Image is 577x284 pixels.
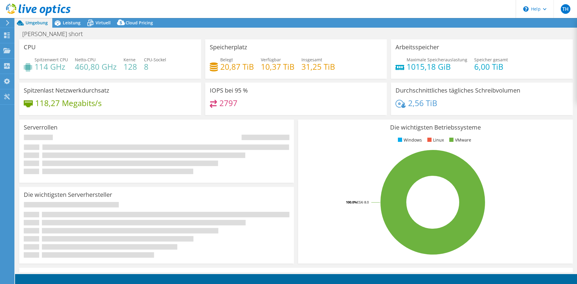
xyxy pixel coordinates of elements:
h4: 2797 [219,100,237,106]
span: Leistung [63,20,81,26]
h4: 460,80 GHz [75,63,117,70]
h3: Speicherplatz [210,44,247,50]
h4: 2,56 TiB [408,100,437,106]
h4: 10,37 TiB [261,63,295,70]
svg: \n [523,6,529,12]
h3: CPU [24,44,36,50]
tspan: ESXi 8.0 [357,200,369,204]
span: Virtuell [96,20,111,26]
span: Verfügbar [261,57,281,63]
h3: Arbeitsspeicher [395,44,439,50]
span: Belegt [220,57,233,63]
span: TH [561,4,570,14]
h4: 128 [124,63,137,70]
span: Spitzenwert CPU [35,57,68,63]
h4: 114 GHz [35,63,68,70]
h3: IOPS bei 95 % [210,87,248,94]
span: Cloud Pricing [126,20,153,26]
li: Linux [426,137,444,143]
h3: Durchschnittliches tägliches Schreibvolumen [395,87,520,94]
span: Maximale Speicherauslastung [407,57,467,63]
span: Kerne [124,57,136,63]
h3: Die wichtigsten Betriebssysteme [303,124,568,131]
span: Speicher gesamt [474,57,508,63]
h3: Serverrollen [24,124,57,131]
h4: 6,00 TiB [474,63,508,70]
tspan: 100.0% [346,200,357,204]
li: Windows [396,137,422,143]
h4: 31,25 TiB [301,63,335,70]
li: VMware [448,137,471,143]
span: Netto-CPU [75,57,96,63]
span: Umgebung [26,20,48,26]
h1: [PERSON_NAME] short [20,31,92,37]
span: Insgesamt [301,57,322,63]
h4: 118,27 Megabits/s [35,100,102,106]
h4: 8 [144,63,166,70]
h4: 20,87 TiB [220,63,254,70]
h4: 1015,18 GiB [407,63,467,70]
span: CPU-Sockel [144,57,166,63]
h3: Spitzenlast Netzwerkdurchsatz [24,87,109,94]
h3: Die wichtigsten Serverhersteller [24,191,112,198]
